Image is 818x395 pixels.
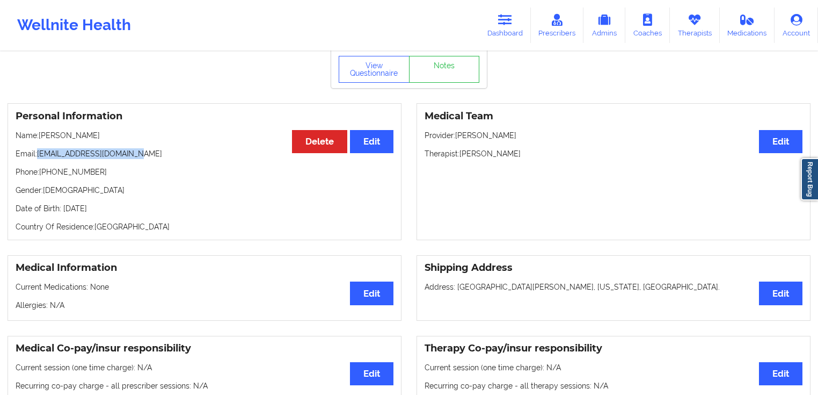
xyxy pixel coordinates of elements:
[425,380,802,391] p: Recurring co-pay charge - all therapy sessions : N/A
[583,8,625,43] a: Admins
[339,56,410,83] button: View Questionnaire
[409,56,480,83] a: Notes
[425,148,802,159] p: Therapist: [PERSON_NAME]
[801,158,818,200] a: Report Bug
[16,203,393,214] p: Date of Birth: [DATE]
[425,110,802,123] h3: Medical Team
[350,130,393,153] button: Edit
[350,282,393,305] button: Edit
[16,167,393,177] p: Phone: [PHONE_NUMBER]
[759,362,802,385] button: Edit
[16,282,393,292] p: Current Medications: None
[625,8,670,43] a: Coaches
[720,8,775,43] a: Medications
[425,262,802,274] h3: Shipping Address
[292,130,347,153] button: Delete
[16,342,393,355] h3: Medical Co-pay/insur responsibility
[479,8,531,43] a: Dashboard
[531,8,584,43] a: Prescribers
[425,130,802,141] p: Provider: [PERSON_NAME]
[16,300,393,311] p: Allergies: N/A
[350,362,393,385] button: Edit
[16,362,393,373] p: Current session (one time charge): N/A
[16,185,393,196] p: Gender: [DEMOGRAPHIC_DATA]
[670,8,720,43] a: Therapists
[759,282,802,305] button: Edit
[16,130,393,141] p: Name: [PERSON_NAME]
[425,362,802,373] p: Current session (one time charge): N/A
[16,262,393,274] h3: Medical Information
[16,380,393,391] p: Recurring co-pay charge - all prescriber sessions : N/A
[775,8,818,43] a: Account
[16,148,393,159] p: Email: [EMAIL_ADDRESS][DOMAIN_NAME]
[425,282,802,292] p: Address: [GEOGRAPHIC_DATA][PERSON_NAME], [US_STATE], [GEOGRAPHIC_DATA].
[16,221,393,232] p: Country Of Residence: [GEOGRAPHIC_DATA]
[16,110,393,123] h3: Personal Information
[425,342,802,355] h3: Therapy Co-pay/insur responsibility
[759,130,802,153] button: Edit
